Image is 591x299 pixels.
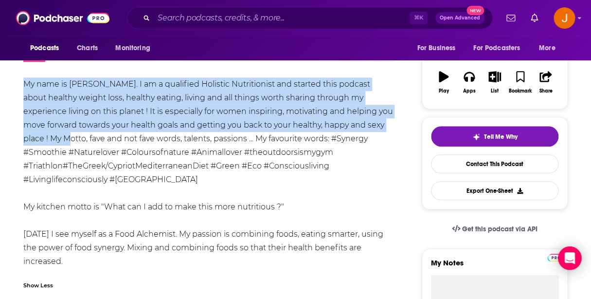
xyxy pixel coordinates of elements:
[154,10,410,26] input: Search podcasts, credits, & more...
[417,41,455,55] span: For Business
[473,41,520,55] span: For Podcasters
[435,12,484,24] button: Open AdvancedNew
[539,41,555,55] span: More
[558,246,581,270] div: Open Intercom Messenger
[71,39,104,57] a: Charts
[431,258,558,275] label: My Notes
[533,65,558,100] button: Share
[16,9,109,27] img: Podchaser - Follow, Share and Rate Podcasts
[439,88,449,94] div: Play
[554,7,575,29] button: Show profile menu
[431,154,558,173] a: Contact This Podcast
[431,65,456,100] button: Play
[547,252,564,262] a: Pro website
[431,181,558,200] button: Export One-Sheet
[410,39,467,57] button: open menu
[467,39,534,57] button: open menu
[532,39,568,57] button: open menu
[466,6,484,15] span: New
[431,126,558,147] button: tell me why sparkleTell Me Why
[463,88,476,94] div: Apps
[484,133,518,141] span: Tell Me Why
[115,41,150,55] span: Monitoring
[23,77,394,268] div: My name is [PERSON_NAME]. I am a qualified Holistic Nutritionist and started this podcast about h...
[30,41,59,55] span: Podcasts
[410,12,428,24] span: ⌘ K
[482,65,507,100] button: List
[462,225,537,233] span: Get this podcast via API
[440,16,480,20] span: Open Advanced
[456,65,482,100] button: Apps
[77,41,98,55] span: Charts
[547,254,564,262] img: Podchaser Pro
[108,39,162,57] button: open menu
[127,7,493,29] div: Search podcasts, credits, & more...
[507,65,533,100] button: Bookmark
[502,10,519,26] a: Show notifications dropdown
[444,217,545,241] a: Get this podcast via API
[527,10,542,26] a: Show notifications dropdown
[472,133,480,141] img: tell me why sparkle
[554,7,575,29] img: User Profile
[554,7,575,29] span: Logged in as justine87181
[23,39,72,57] button: open menu
[491,88,499,94] div: List
[539,88,552,94] div: Share
[509,88,532,94] div: Bookmark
